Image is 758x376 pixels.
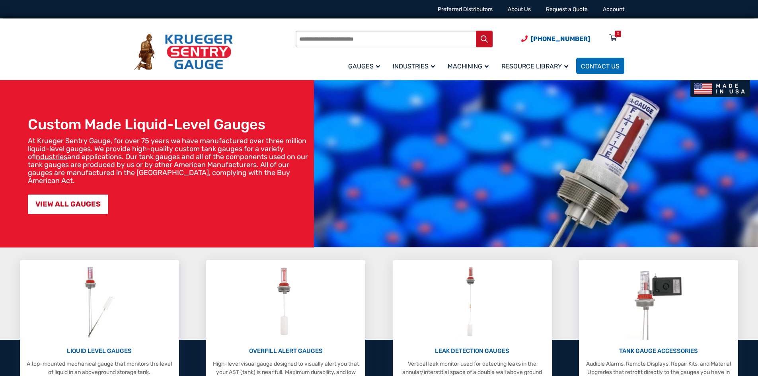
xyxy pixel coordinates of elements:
[501,62,568,70] span: Resource Library
[28,116,310,133] h1: Custom Made Liquid-Level Gauges
[28,195,108,214] a: VIEW ALL GAUGES
[78,264,120,340] img: Liquid Level Gauges
[388,56,443,75] a: Industries
[24,347,175,356] p: LIQUID LEVEL GAUGES
[348,62,380,70] span: Gauges
[28,137,310,185] p: At Krueger Sentry Gauge, for over 75 years we have manufactured over three million liquid-level g...
[268,264,304,340] img: Overfill Alert Gauges
[314,80,758,247] img: bg_hero_bannerksentry
[36,152,67,161] a: industries
[576,58,624,74] a: Contact Us
[438,6,493,13] a: Preferred Distributors
[448,62,489,70] span: Machining
[343,56,388,75] a: Gauges
[521,34,590,44] a: Phone Number (920) 434-8860
[581,62,620,70] span: Contact Us
[603,6,624,13] a: Account
[546,6,588,13] a: Request a Quote
[456,264,488,340] img: Leak Detection Gauges
[443,56,497,75] a: Machining
[508,6,531,13] a: About Us
[210,347,361,356] p: OVERFILL ALERT GAUGES
[617,31,619,37] div: 0
[627,264,691,340] img: Tank Gauge Accessories
[583,347,734,356] p: TANK GAUGE ACCESSORIES
[397,347,548,356] p: LEAK DETECTION GAUGES
[690,80,750,97] img: Made In USA
[134,34,233,70] img: Krueger Sentry Gauge
[497,56,576,75] a: Resource Library
[393,62,435,70] span: Industries
[531,35,590,43] span: [PHONE_NUMBER]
